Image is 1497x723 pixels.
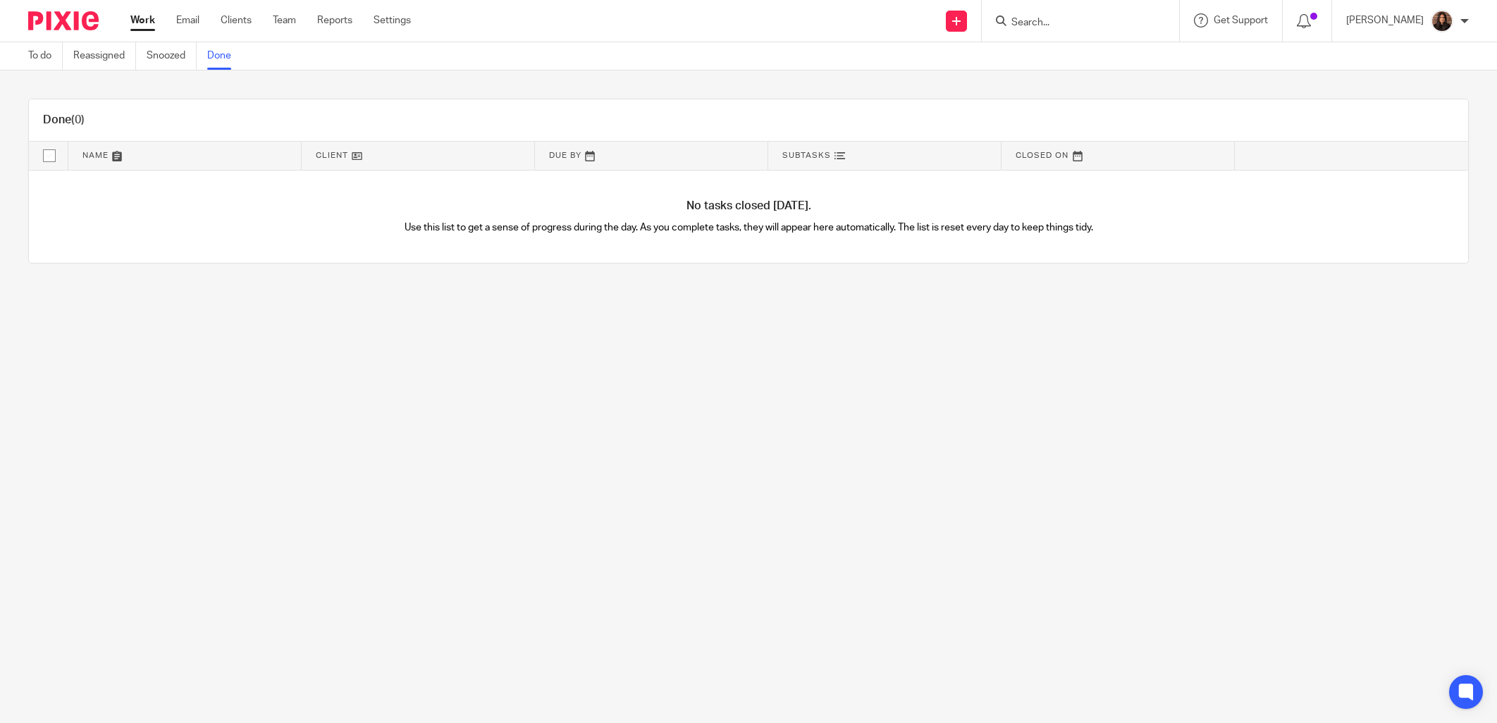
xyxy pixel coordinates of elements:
[73,42,136,70] a: Reassigned
[1431,10,1453,32] img: Headshot.jpg
[28,11,99,30] img: Pixie
[782,152,831,159] span: Subtasks
[71,114,85,125] span: (0)
[221,13,252,27] a: Clients
[130,13,155,27] a: Work
[207,42,242,70] a: Done
[317,13,352,27] a: Reports
[28,42,63,70] a: To do
[43,113,85,128] h1: Done
[29,199,1468,214] h4: No tasks closed [DATE].
[1346,13,1424,27] p: [PERSON_NAME]
[1010,17,1137,30] input: Search
[1214,16,1268,25] span: Get Support
[273,13,296,27] a: Team
[374,13,411,27] a: Settings
[176,13,199,27] a: Email
[389,221,1109,235] p: Use this list to get a sense of progress during the day. As you complete tasks, they will appear ...
[147,42,197,70] a: Snoozed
